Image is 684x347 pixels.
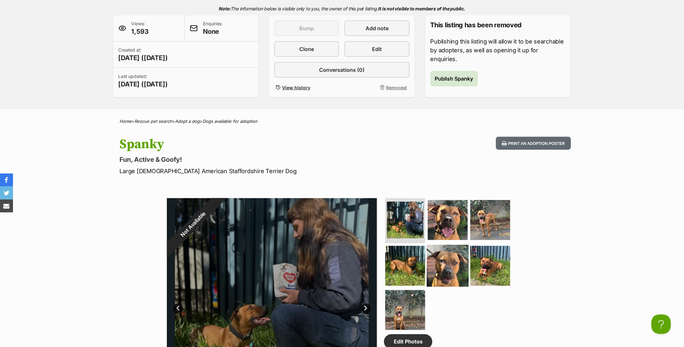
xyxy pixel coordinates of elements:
a: Clone [274,41,339,57]
span: [DATE] ([DATE]) [118,80,168,89]
img: Photo of Spanky [385,290,425,330]
a: Rescue pet search [135,119,172,124]
a: Edit [344,41,409,57]
h1: Spanky [120,137,394,152]
a: Adopt a dog [175,119,200,124]
span: None [203,27,223,36]
p: Publishing this listing will allow it to be searchable by adopters, as well as opening it up for ... [430,37,566,63]
img: Photo of Spanky [387,202,424,238]
div: Not Available [152,183,234,265]
p: Created at: [118,47,168,62]
strong: It is not visible to members of the public. [378,6,466,11]
a: Add note [344,20,409,36]
span: Clone [300,45,314,53]
button: Removed [344,83,409,92]
img: Photo of Spanky [470,200,510,240]
button: Bump [274,20,339,36]
p: Fun, Active & Goofy! [120,155,394,164]
div: > > > [104,119,581,124]
p: Last updated: [118,73,168,89]
img: Photo of Spanky [470,246,510,286]
a: Next [361,303,371,313]
p: Views: [131,20,149,36]
a: Prev [173,303,183,313]
button: Print an adoption poster [496,137,571,150]
a: Dogs available for adoption [203,119,258,124]
span: Conversations (0) [319,66,365,74]
span: Edit [372,45,382,53]
span: Bump [300,24,314,32]
button: Publish Spanky [430,71,478,86]
a: View history [274,83,339,92]
strong: Note: [219,6,231,11]
span: Publish Spanky [435,75,473,83]
iframe: Help Scout Beacon - Open [652,315,671,334]
img: Photo of Spanky [385,246,425,286]
span: [DATE] ([DATE]) [118,53,168,62]
img: Photo of Spanky [428,200,468,240]
span: Removed [386,84,407,91]
span: Add note [366,24,389,32]
p: The information below is visible only to you, the owner of this pet listing. [113,2,571,15]
span: 1,593 [131,27,149,36]
a: Conversations (0) [274,62,410,78]
p: Large [DEMOGRAPHIC_DATA] American Staffordshire Terrier Dog [120,167,394,175]
img: Photo of Spanky [427,245,469,287]
p: This listing has been removed [430,20,566,30]
span: View history [282,84,310,91]
p: Enquiries: [203,20,223,36]
a: Home [120,119,132,124]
